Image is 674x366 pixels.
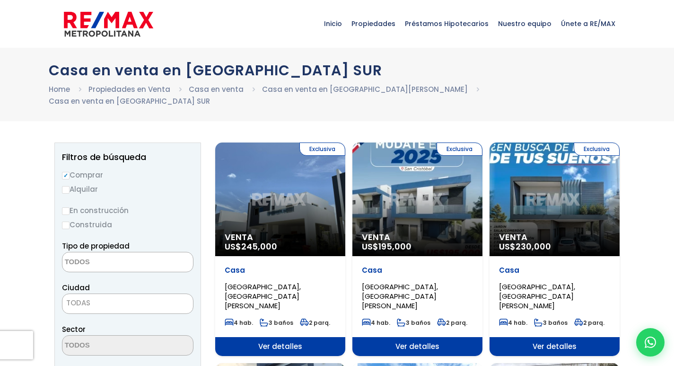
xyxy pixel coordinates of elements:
p: Casa [499,266,610,275]
span: 4 hab. [225,319,253,327]
li: Casa en venta en [GEOGRAPHIC_DATA] SUR [49,95,210,107]
span: 4 hab. [499,319,527,327]
span: Exclusiva [437,143,482,156]
p: Casa [225,266,336,275]
span: Venta [499,232,610,242]
span: 195,000 [378,241,411,252]
label: Alquilar [62,183,193,195]
img: remax-metropolitana-logo [64,10,153,38]
span: 4 hab. [362,319,390,327]
span: US$ [362,241,411,252]
a: Exclusiva Venta US$195,000 Casa [GEOGRAPHIC_DATA], [GEOGRAPHIC_DATA][PERSON_NAME] 4 hab. 3 baños ... [352,143,482,356]
textarea: Search [62,252,154,273]
span: TODAS [62,294,193,314]
label: Construida [62,219,193,231]
span: Tipo de propiedad [62,241,130,251]
span: Préstamos Hipotecarios [400,9,493,38]
span: [GEOGRAPHIC_DATA], [GEOGRAPHIC_DATA][PERSON_NAME] [362,282,438,311]
span: 3 baños [260,319,293,327]
span: 2 parq. [574,319,604,327]
a: Casa en venta [189,84,244,94]
a: Exclusiva Venta US$245,000 Casa [GEOGRAPHIC_DATA], [GEOGRAPHIC_DATA][PERSON_NAME] 4 hab. 3 baños ... [215,143,345,356]
input: En construcción [62,207,70,215]
span: [GEOGRAPHIC_DATA], [GEOGRAPHIC_DATA][PERSON_NAME] [499,282,575,311]
span: Únete a RE/MAX [556,9,620,38]
span: TODAS [66,298,90,308]
input: Comprar [62,172,70,179]
a: Casa en venta en [GEOGRAPHIC_DATA][PERSON_NAME] [262,84,468,94]
input: Alquilar [62,186,70,194]
span: Ver detalles [215,337,345,356]
a: Exclusiva Venta US$230,000 Casa [GEOGRAPHIC_DATA], [GEOGRAPHIC_DATA][PERSON_NAME] 4 hab. 3 baños ... [490,143,620,356]
h1: Casa en venta en [GEOGRAPHIC_DATA] SUR [49,62,626,79]
span: Sector [62,324,86,334]
a: Home [49,84,70,94]
span: US$ [225,241,277,252]
a: Propiedades en Venta [88,84,170,94]
p: Casa [362,266,473,275]
h2: Filtros de búsqueda [62,152,193,162]
span: 2 parq. [437,319,467,327]
span: 230,000 [516,241,551,252]
span: 2 parq. [300,319,330,327]
span: Inicio [319,9,347,38]
span: Ver detalles [490,337,620,356]
span: Venta [225,232,336,242]
textarea: Search [62,336,154,356]
label: En construcción [62,205,193,216]
span: Exclusiva [299,143,345,156]
label: Comprar [62,169,193,181]
span: 3 baños [397,319,430,327]
span: Venta [362,232,473,242]
span: Ver detalles [352,337,482,356]
span: TODAS [62,296,193,310]
span: [GEOGRAPHIC_DATA], [GEOGRAPHIC_DATA][PERSON_NAME] [225,282,301,311]
span: 245,000 [241,241,277,252]
span: Propiedades [347,9,400,38]
span: US$ [499,241,551,252]
input: Construida [62,222,70,229]
span: 3 baños [534,319,568,327]
span: Ciudad [62,283,90,293]
span: Exclusiva [574,143,620,156]
span: Nuestro equipo [493,9,556,38]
